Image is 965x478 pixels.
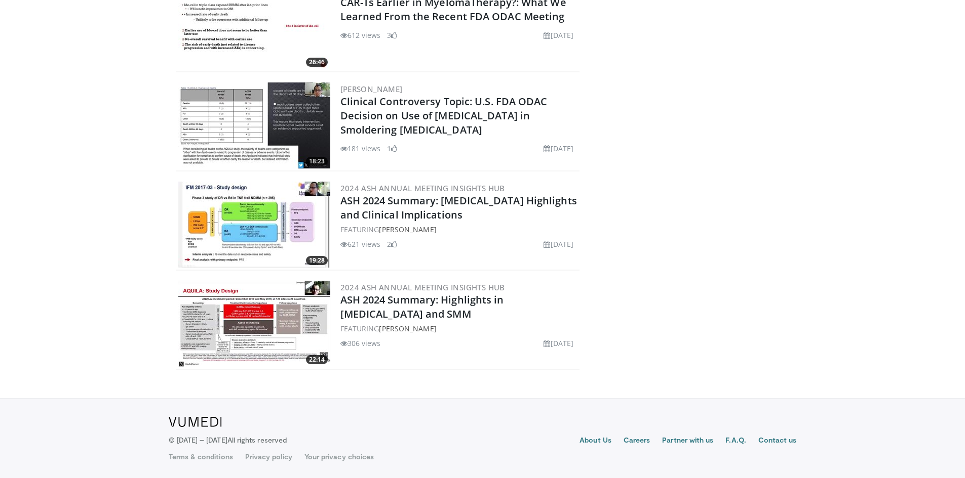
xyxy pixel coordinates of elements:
a: ASH 2024 Summary: Highlights in [MEDICAL_DATA] and SMM [340,293,504,321]
li: 1 [387,143,397,154]
a: Careers [624,435,650,447]
a: About Us [580,435,611,447]
li: 621 views [340,239,381,249]
li: [DATE] [544,30,573,40]
span: 18:23 [306,157,328,166]
img: 98315f05-30ad-448a-9a79-524228ecae7a.300x170_q85_crop-smart_upscale.jpg [178,182,330,268]
a: [PERSON_NAME] [379,324,436,333]
li: [DATE] [544,239,573,249]
div: FEATURING [340,323,578,334]
span: 22:14 [306,355,328,364]
a: 2024 ASH Annual Meeting Insights Hub [340,183,505,193]
a: 2024 ASH Annual Meeting Insights Hub [340,282,505,292]
a: Contact us [758,435,797,447]
img: 316fd71d-e44c-468e-aef8-d14614bd60e2.300x170_q85_crop-smart_upscale.jpg [178,281,330,367]
a: [PERSON_NAME] [340,84,403,94]
li: 3 [387,30,397,40]
li: 181 views [340,143,381,154]
div: FEATURING [340,224,578,235]
span: All rights reserved [227,436,287,444]
img: df9867d5-2de1-4c7b-9415-a044dfe672f5.300x170_q85_crop-smart_upscale.jpg [178,82,330,168]
span: 19:28 [306,256,328,265]
a: Privacy policy [245,452,292,462]
a: F.A.Q. [725,435,746,447]
li: 306 views [340,338,381,349]
a: [PERSON_NAME] [379,225,436,234]
a: Terms & conditions [169,452,233,462]
a: ASH 2024 Summary: [MEDICAL_DATA] Highlights and Clinical Implications [340,194,577,222]
p: © [DATE] – [DATE] [169,435,287,445]
a: Partner with us [662,435,713,447]
li: 612 views [340,30,381,40]
a: 19:28 [178,182,330,268]
a: 22:14 [178,281,330,367]
a: 18:23 [178,82,330,168]
a: Clinical Controversy Topic: U.S. FDA ODAC Decision on Use of [MEDICAL_DATA] in Smoldering [MEDICA... [340,95,548,137]
img: VuMedi Logo [169,417,222,427]
a: Your privacy choices [304,452,374,462]
li: [DATE] [544,143,573,154]
li: [DATE] [544,338,573,349]
span: 26:46 [306,58,328,67]
li: 2 [387,239,397,249]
